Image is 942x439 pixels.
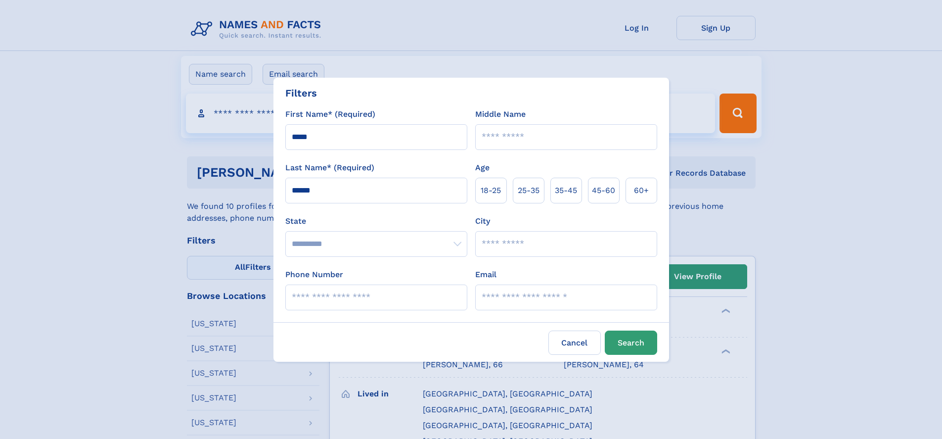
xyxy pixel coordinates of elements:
[555,185,577,196] span: 35‑45
[475,108,526,120] label: Middle Name
[605,331,657,355] button: Search
[285,86,317,100] div: Filters
[518,185,539,196] span: 25‑35
[285,108,375,120] label: First Name* (Required)
[634,185,649,196] span: 60+
[285,215,467,227] label: State
[475,269,496,281] label: Email
[475,162,490,174] label: Age
[475,215,490,227] label: City
[285,162,374,174] label: Last Name* (Required)
[285,269,343,281] label: Phone Number
[592,185,615,196] span: 45‑60
[548,331,601,355] label: Cancel
[481,185,501,196] span: 18‑25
